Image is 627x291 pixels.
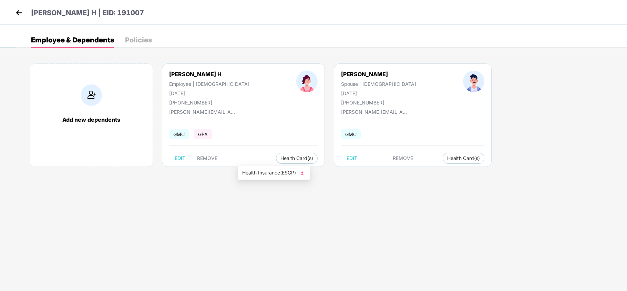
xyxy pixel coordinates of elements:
div: [PERSON_NAME] [341,71,416,78]
div: [PHONE_NUMBER] [341,100,416,106]
button: EDIT [341,153,363,164]
div: Employee & Dependents [31,37,114,43]
div: [DATE] [169,90,249,96]
span: GMC [169,129,189,139]
span: Health Insurance(ESCP) [242,169,306,177]
div: Add new dependents [37,116,146,123]
img: profileImage [296,71,318,92]
span: EDIT [175,155,185,161]
button: REMOVE [192,153,223,164]
div: [PERSON_NAME][EMAIL_ADDRESS][DOMAIN_NAME] [169,109,238,115]
span: GPA [194,129,212,139]
span: REMOVE [197,155,217,161]
button: REMOVE [387,153,419,164]
div: [PERSON_NAME][EMAIL_ADDRESS][DOMAIN_NAME] [341,109,410,115]
span: Health Card(s) [447,157,480,160]
img: svg+xml;base64,PHN2ZyB4bWxucz0iaHR0cDovL3d3dy53My5vcmcvMjAwMC9zdmciIHhtbG5zOnhsaW5rPSJodHRwOi8vd3... [299,170,306,177]
span: EDIT [347,155,357,161]
div: [PHONE_NUMBER] [169,100,249,106]
button: Health Card(s) [276,153,318,164]
img: profileImage [463,71,484,92]
span: REMOVE [393,155,413,161]
span: GMC [341,129,361,139]
button: EDIT [169,153,191,164]
div: [DATE] [341,90,416,96]
img: back [14,8,24,18]
div: Spouse | [DEMOGRAPHIC_DATA] [341,81,416,87]
img: addIcon [81,84,102,106]
div: Employee | [DEMOGRAPHIC_DATA] [169,81,249,87]
div: Policies [125,37,152,43]
p: [PERSON_NAME] H | EID: 191007 [31,8,144,18]
span: Health Card(s) [280,157,313,160]
button: Health Card(s) [443,153,484,164]
div: [PERSON_NAME] H [169,71,249,78]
